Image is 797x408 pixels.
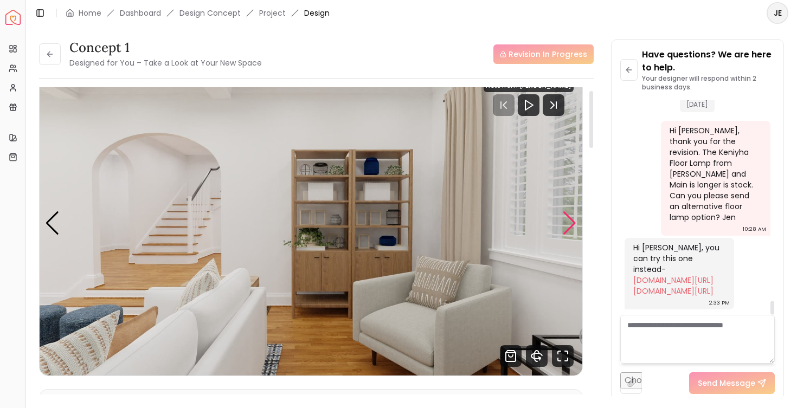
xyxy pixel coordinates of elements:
a: Home [79,8,101,18]
nav: breadcrumb [66,8,330,18]
span: [DATE] [680,96,715,112]
svg: Play [522,99,535,112]
svg: Fullscreen [552,345,574,367]
svg: 360 View [526,345,548,367]
div: Carousel [40,70,582,375]
div: 6 / 7 [40,70,582,375]
div: 2:33 PM [709,297,730,308]
div: Hi [PERSON_NAME], thank you for the revision. The Keniyha Floor Lamp from [PERSON_NAME] and Main ... [670,125,760,223]
a: Dashboard [120,8,161,18]
span: JE [768,3,787,23]
div: Next slide [562,211,577,235]
a: Project [259,8,286,18]
button: JE [767,2,788,24]
svg: Next Track [543,94,564,116]
p: Have questions? We are here to help. [642,48,775,74]
img: Spacejoy Logo [5,10,21,25]
a: Spacejoy [5,10,21,25]
svg: Shop Products from this design [500,345,522,367]
small: Designed for You – Take a Look at Your New Space [69,57,262,68]
span: Design [304,8,330,18]
div: Hi [PERSON_NAME], you can try this one instead- [633,242,723,296]
div: Previous slide [45,211,60,235]
a: [DOMAIN_NAME][URL] [633,275,714,286]
h3: Concept 1 [69,39,262,56]
div: 10:28 AM [743,224,766,235]
p: Your designer will respond within 2 business days. [642,74,775,92]
li: Design Concept [179,8,241,18]
img: Design Render 1 [40,70,582,375]
a: [DOMAIN_NAME][URL] [633,286,714,296]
